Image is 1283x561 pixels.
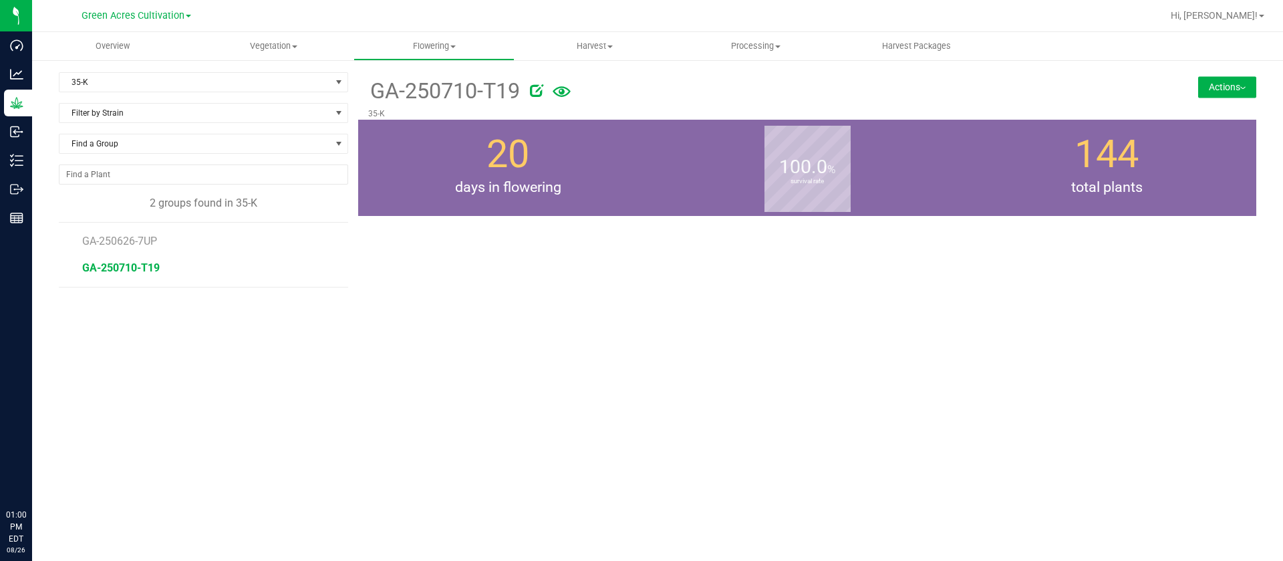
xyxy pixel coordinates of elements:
[515,32,676,60] a: Harvest
[59,134,331,153] span: Find a Group
[10,183,23,196] inline-svg: Outbound
[13,454,53,494] iframe: Resource center
[676,40,836,52] span: Processing
[6,545,26,555] p: 08/26
[368,108,1097,120] p: 35-K
[82,235,157,247] span: GA-250626-7UP
[1171,10,1258,21] span: Hi, [PERSON_NAME]!
[957,177,1256,199] span: total plants
[368,120,648,216] group-info-box: Days in flowering
[59,73,331,92] span: 35-K
[1198,76,1256,98] button: Actions
[358,177,658,199] span: days in flowering
[864,40,969,52] span: Harvest Packages
[10,154,23,167] inline-svg: Inventory
[354,40,514,52] span: Flowering
[1075,132,1139,177] span: 144
[194,40,353,52] span: Vegetation
[331,73,347,92] span: select
[764,122,851,241] b: survival rate
[32,32,193,60] a: Overview
[82,10,184,21] span: Green Acres Cultivation
[59,104,331,122] span: Filter by Strain
[515,40,675,52] span: Harvest
[6,509,26,545] p: 01:00 PM EDT
[82,261,160,274] span: GA-250710-T19
[10,125,23,138] inline-svg: Inbound
[78,40,148,52] span: Overview
[353,32,515,60] a: Flowering
[668,120,947,216] group-info-box: Survival rate
[836,32,997,60] a: Harvest Packages
[10,211,23,225] inline-svg: Reports
[486,132,529,177] span: 20
[39,452,55,468] iframe: Resource center unread badge
[193,32,354,60] a: Vegetation
[59,195,348,211] div: 2 groups found in 35-K
[10,39,23,52] inline-svg: Dashboard
[967,120,1246,216] group-info-box: Total number of plants
[59,165,347,184] input: NO DATA FOUND
[676,32,837,60] a: Processing
[368,75,520,108] span: GA-250710-T19
[10,96,23,110] inline-svg: Grow
[10,68,23,81] inline-svg: Analytics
